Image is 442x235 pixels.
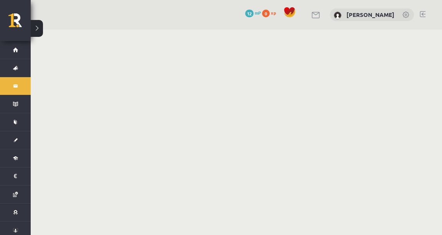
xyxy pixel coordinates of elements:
a: 0 xp [262,10,280,16]
span: mP [255,10,261,16]
a: Rīgas 1. Tālmācības vidusskola [8,13,31,33]
a: [PERSON_NAME] [346,11,394,18]
a: 12 mP [245,10,261,16]
span: 12 [245,10,254,17]
img: Loreta Veigule [334,12,341,19]
span: xp [271,10,276,16]
span: 0 [262,10,270,17]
